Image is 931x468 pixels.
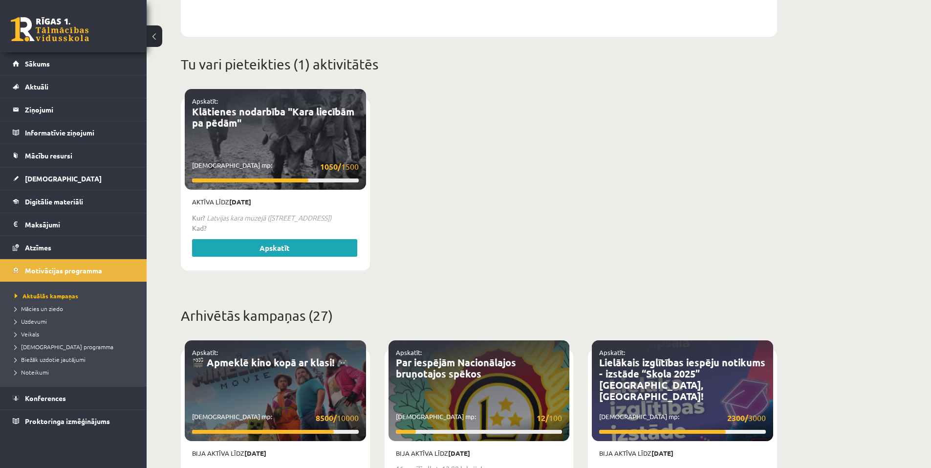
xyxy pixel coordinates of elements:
[13,259,134,282] a: Motivācijas programma
[396,448,563,458] p: Bija aktīva līdz
[25,197,83,206] span: Digitālie materiāli
[13,213,134,236] a: Maksājumi
[192,348,218,357] a: Apskatīt:
[15,355,137,364] a: Biežāk uzdotie jautājumi
[396,356,516,380] a: Par iespējām Nacionālajos bruņotajos spēkos
[316,412,359,424] span: 10000
[192,223,207,232] strong: Kad?
[25,213,134,236] legend: Maksājumi
[15,317,47,325] span: Uzdevumi
[15,330,137,338] a: Veikals
[25,151,72,160] span: Mācību resursi
[537,413,549,423] strong: 12/
[15,292,78,300] span: Aktuālās kampaņas
[396,348,422,357] a: Apskatīt:
[448,449,470,457] strong: [DATE]
[13,52,134,75] a: Sākums
[537,412,562,424] span: 100
[15,368,137,377] a: Noteikumi
[25,394,66,402] span: Konferences
[599,348,625,357] a: Apskatīt:
[13,410,134,432] a: Proktoringa izmēģinājums
[13,236,134,259] a: Atzīmes
[396,412,563,424] p: [DEMOGRAPHIC_DATA] mp:
[15,305,63,312] span: Mācies un ziedo
[15,291,137,300] a: Aktuālās kampaņas
[13,98,134,121] a: Ziņojumi
[15,368,49,376] span: Noteikumi
[13,190,134,213] a: Digitālie materiāli
[13,75,134,98] a: Aktuāli
[727,412,766,424] span: 3000
[25,266,102,275] span: Motivācijas programma
[15,330,39,338] span: Veikals
[599,356,765,402] a: Lielākais izglītības iespēju notikums - izstāde “Skola 2025” [GEOGRAPHIC_DATA], [GEOGRAPHIC_DATA]!
[15,342,137,351] a: [DEMOGRAPHIC_DATA] programma
[244,449,266,457] strong: [DATE]
[727,413,748,423] strong: 2300/
[192,239,357,257] a: Apskatīt
[320,161,341,172] strong: 1050/
[316,413,337,423] strong: 8500/
[25,59,50,68] span: Sākums
[192,356,349,369] a: 🎬 Apmeklē kino kopā ar klasi! 🎮
[181,54,777,75] p: Tu vari pieteikties (1) aktivitātēs
[15,343,113,351] span: [DEMOGRAPHIC_DATA] programma
[25,82,48,91] span: Aktuāli
[207,213,331,223] em: Latvijas kara muzejā ([STREET_ADDRESS])
[13,121,134,144] a: Informatīvie ziņojumi
[13,167,134,190] a: [DEMOGRAPHIC_DATA]
[25,243,51,252] span: Atzīmes
[192,105,354,129] a: Klātienes nodarbība "Kara liecībām pa pēdām"
[599,412,766,424] p: [DEMOGRAPHIC_DATA] mp:
[25,98,134,121] legend: Ziņojumi
[15,317,137,326] a: Uzdevumi
[25,174,102,183] span: [DEMOGRAPHIC_DATA]
[192,160,359,173] p: [DEMOGRAPHIC_DATA] mp:
[25,121,134,144] legend: Informatīvie ziņojumi
[13,387,134,409] a: Konferences
[15,356,86,363] span: Biežāk uzdotie jautājumi
[192,197,359,207] p: Aktīva līdz
[599,448,766,458] p: Bija aktīva līdz
[181,306,777,326] p: Arhivētās kampaņas (27)
[320,160,359,173] span: 1500
[192,412,359,424] p: [DEMOGRAPHIC_DATA] mp:
[192,448,359,458] p: Bija aktīva līdz
[651,449,673,457] strong: [DATE]
[192,213,205,222] strong: Kur?
[229,198,251,206] strong: [DATE]
[15,304,137,313] a: Mācies un ziedo
[11,17,89,42] a: Rīgas 1. Tālmācības vidusskola
[13,144,134,167] a: Mācību resursi
[192,97,218,105] a: Apskatīt:
[25,417,110,425] span: Proktoringa izmēģinājums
